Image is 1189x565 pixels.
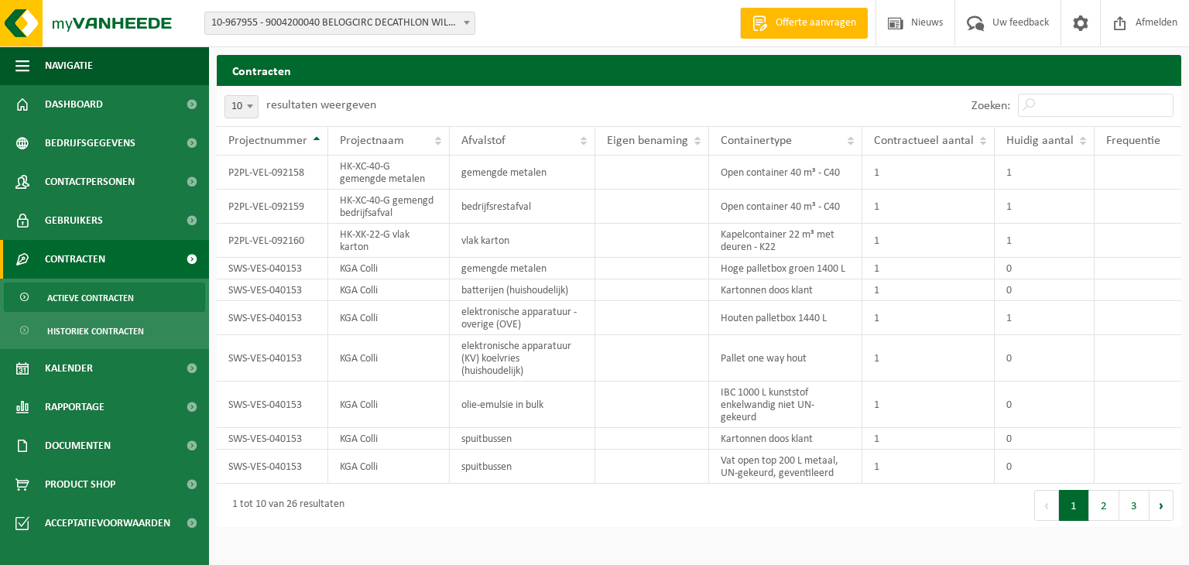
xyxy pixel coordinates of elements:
td: 1 [862,428,995,450]
span: Offerte aanvragen [772,15,860,31]
label: Zoeken: [971,100,1010,112]
td: spuitbussen [450,450,595,484]
td: 1 [862,279,995,301]
span: Actieve contracten [47,283,134,313]
a: Historiek contracten [4,316,205,345]
td: Kartonnen doos klant [709,279,862,301]
td: Pallet one way hout [709,335,862,382]
span: Kalender [45,349,93,388]
td: gemengde metalen [450,156,595,190]
td: IBC 1000 L kunststof enkelwandig niet UN-gekeurd [709,382,862,428]
td: 1 [862,301,995,335]
td: 1 [862,156,995,190]
button: Previous [1034,490,1059,521]
span: Projectnaam [340,135,404,147]
td: KGA Colli [328,335,450,382]
td: P2PL-VEL-092159 [217,190,328,224]
span: Gebruikers [45,201,103,240]
td: 1 [862,382,995,428]
td: Vat open top 200 L metaal, UN-gekeurd, geventileerd [709,450,862,484]
span: Contactpersonen [45,163,135,201]
td: 1 [995,156,1095,190]
span: 10-967955 - 9004200040 BELOGCIRC DECATHLON WILLEBROEK - WILLEBROEK [204,12,475,35]
td: SWS-VES-040153 [217,335,328,382]
span: Documenten [45,426,111,465]
td: KGA Colli [328,450,450,484]
button: 3 [1119,490,1150,521]
td: bedrijfsrestafval [450,190,595,224]
td: 1 [862,335,995,382]
td: KGA Colli [328,382,450,428]
label: resultaten weergeven [266,99,376,111]
span: Eigen benaming [607,135,688,147]
span: Product Shop [45,465,115,504]
td: 0 [995,335,1095,382]
button: 2 [1089,490,1119,521]
td: olie-emulsie in bulk [450,382,595,428]
td: P2PL-VEL-092158 [217,156,328,190]
td: spuitbussen [450,428,595,450]
span: Navigatie [45,46,93,85]
span: 10 [225,96,258,118]
td: SWS-VES-040153 [217,279,328,301]
td: HK-XK-22-G vlak karton [328,224,450,258]
td: batterijen (huishoudelijk) [450,279,595,301]
td: Houten palletbox 1440 L [709,301,862,335]
td: HK-XC-40-G gemengd bedrijfsafval [328,190,450,224]
span: Bedrijfsgegevens [45,124,135,163]
span: Contracten [45,240,105,279]
span: Dashboard [45,85,103,124]
td: 0 [995,258,1095,279]
td: elektronische apparatuur - overige (OVE) [450,301,595,335]
td: 0 [995,428,1095,450]
button: Next [1150,490,1174,521]
td: KGA Colli [328,428,450,450]
td: elektronische apparatuur (KV) koelvries (huishoudelijk) [450,335,595,382]
span: Historiek contracten [47,317,144,346]
td: 1 [995,224,1095,258]
span: Huidig aantal [1006,135,1074,147]
span: 10-967955 - 9004200040 BELOGCIRC DECATHLON WILLEBROEK - WILLEBROEK [205,12,475,34]
td: 0 [995,279,1095,301]
div: 1 tot 10 van 26 resultaten [224,491,344,519]
span: Containertype [721,135,792,147]
td: KGA Colli [328,258,450,279]
td: 1 [862,258,995,279]
td: Open container 40 m³ - C40 [709,156,862,190]
td: Kartonnen doos klant [709,428,862,450]
td: SWS-VES-040153 [217,450,328,484]
iframe: chat widget [8,531,259,565]
td: 1 [862,224,995,258]
td: SWS-VES-040153 [217,428,328,450]
td: 1 [862,450,995,484]
td: HK-XC-40-G gemengde metalen [328,156,450,190]
td: 1 [995,190,1095,224]
td: Kapelcontainer 22 m³ met deuren - K22 [709,224,862,258]
td: Open container 40 m³ - C40 [709,190,862,224]
td: 0 [995,450,1095,484]
td: 1 [862,190,995,224]
td: SWS-VES-040153 [217,258,328,279]
td: P2PL-VEL-092160 [217,224,328,258]
span: Acceptatievoorwaarden [45,504,170,543]
h2: Contracten [217,55,1181,85]
span: Rapportage [45,388,105,426]
span: 10 [224,95,259,118]
td: SWS-VES-040153 [217,301,328,335]
span: Projectnummer [228,135,307,147]
td: 1 [995,301,1095,335]
td: SWS-VES-040153 [217,382,328,428]
a: Offerte aanvragen [740,8,868,39]
td: 0 [995,382,1095,428]
span: Contractueel aantal [874,135,974,147]
td: KGA Colli [328,301,450,335]
span: Frequentie [1106,135,1160,147]
a: Actieve contracten [4,282,205,312]
button: 1 [1059,490,1089,521]
td: vlak karton [450,224,595,258]
td: gemengde metalen [450,258,595,279]
span: Afvalstof [461,135,505,147]
td: Hoge palletbox groen 1400 L [709,258,862,279]
td: KGA Colli [328,279,450,301]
